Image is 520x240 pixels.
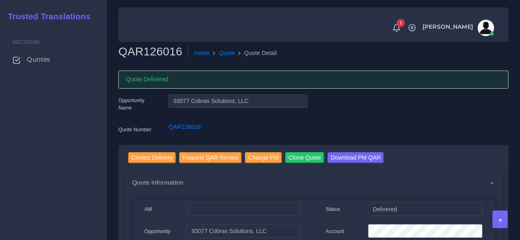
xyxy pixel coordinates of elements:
label: Opportunity [145,228,171,235]
a: 1 [389,23,404,32]
a: Quotes [6,51,101,68]
input: Clone Quote [285,152,324,163]
label: Account [326,228,344,235]
label: Quote Number [118,126,151,133]
a: Quote [219,49,235,57]
a: QAR126016 [169,123,201,130]
input: Change PM [245,152,282,163]
span: Quote information [132,178,184,187]
label: Opportunity Name [118,97,156,112]
span: Sections [13,39,40,45]
span: Quotes [27,55,50,64]
span: [PERSON_NAME] [423,24,473,30]
h2: QAR126016 [118,45,188,59]
a: [PERSON_NAME]avatar [418,20,497,36]
a: Home [194,49,210,57]
div: Quote Delivered [118,71,508,89]
input: Correct Delivery [128,152,176,163]
h2: Trusted Translations [2,11,90,21]
label: Status [326,206,340,213]
input: Request QAR Review [179,152,242,163]
img: avatar [478,20,494,36]
a: Trusted Translations [2,10,90,23]
div: Quote information [127,172,501,193]
label: AM [145,206,152,213]
span: 1 [397,19,405,27]
input: Download PM QAR [328,152,384,163]
li: Quote Detail [235,49,277,57]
